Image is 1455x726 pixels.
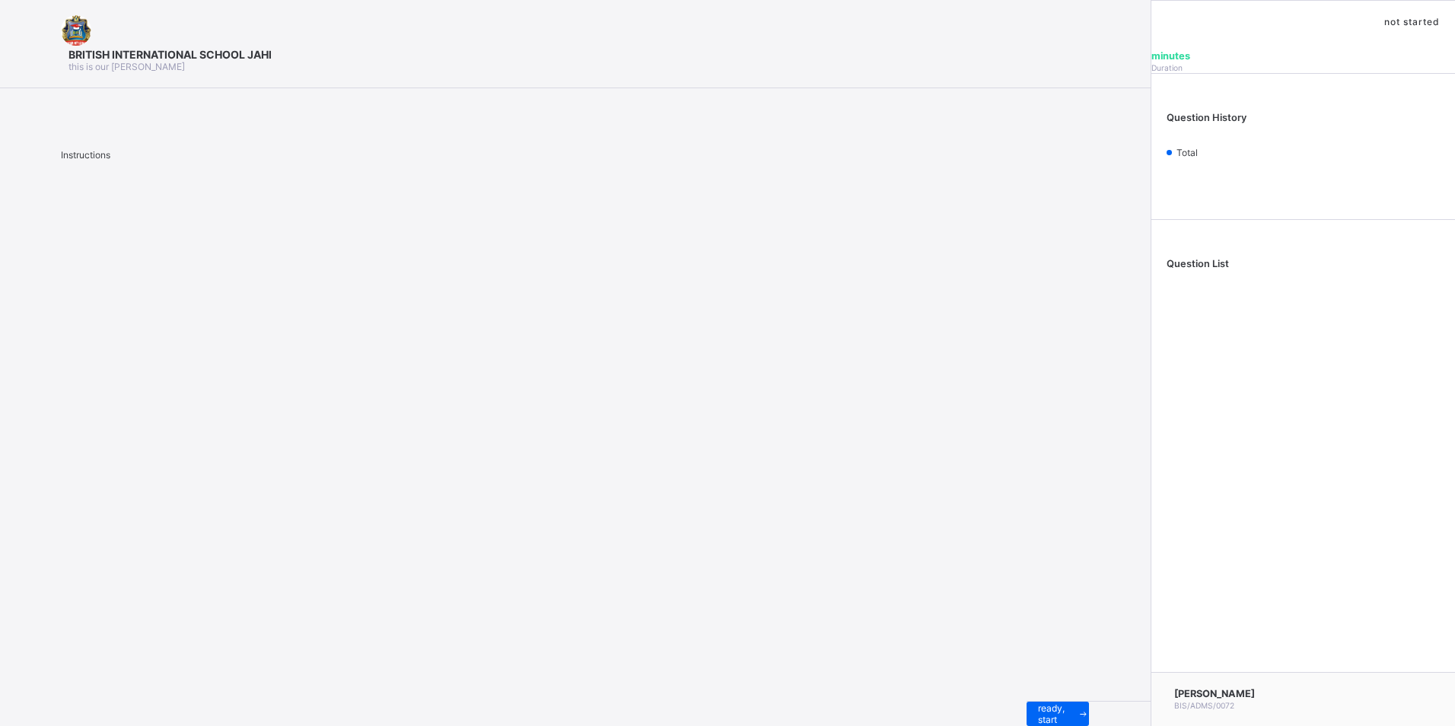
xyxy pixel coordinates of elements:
[68,61,185,72] span: this is our [PERSON_NAME]
[1174,688,1255,699] span: [PERSON_NAME]
[1167,112,1246,123] span: Question History
[1176,147,1198,158] span: Total
[1151,63,1183,72] span: Duration
[1174,701,1234,710] span: BIS/ADMS/0072
[1384,16,1440,27] span: not started
[1167,258,1229,269] span: Question List
[61,149,110,161] span: Instructions
[68,48,272,61] span: BRITISH INTERNATIONAL SCHOOL JAHI
[1151,50,1190,62] span: minutes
